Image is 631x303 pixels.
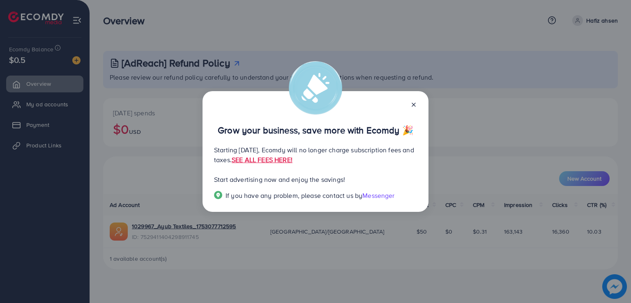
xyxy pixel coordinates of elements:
p: Start advertising now and enjoy the savings! [214,174,417,184]
img: alert [289,61,342,115]
img: Popup guide [214,191,222,199]
p: Grow your business, save more with Ecomdy 🎉 [214,125,417,135]
a: SEE ALL FEES HERE! [232,155,292,164]
span: If you have any problem, please contact us by [226,191,362,200]
span: Messenger [362,191,394,200]
p: Starting [DATE], Ecomdy will no longer charge subscription fees and taxes. [214,145,417,165]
